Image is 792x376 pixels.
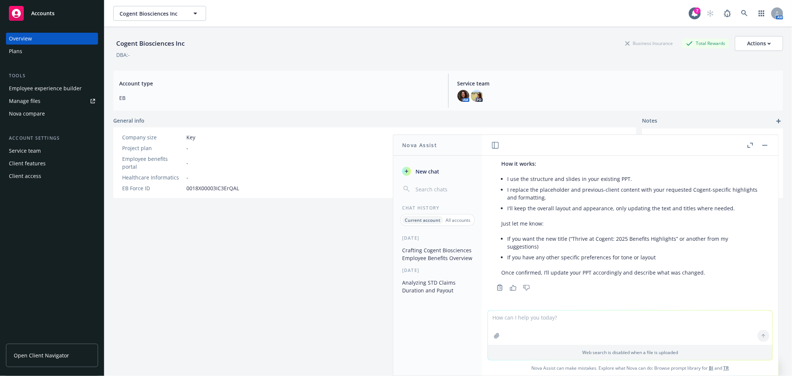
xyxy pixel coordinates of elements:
[6,95,98,107] a: Manage files
[501,220,759,227] p: Just let me know:
[485,360,775,376] span: Nova Assist can make mistakes. Explore what Nova can do: Browse prompt library for and
[9,108,45,120] div: Nova compare
[501,160,536,167] span: How it works:
[501,269,759,276] p: Once confirmed, I’ll update your PPT accordingly and describe what was changed.
[393,267,482,273] div: [DATE]
[9,95,40,107] div: Manage files
[6,82,98,94] a: Employee experience builder
[399,276,476,296] button: Analyzing STD Claims Duration and Payout
[492,349,768,356] p: Web search is disabled when a file is uploaded
[6,45,98,57] a: Plans
[120,10,184,17] span: Cogent Biosciences Inc
[471,90,483,102] img: photo
[122,144,183,152] div: Project plan
[709,365,713,371] a: BI
[457,90,469,102] img: photo
[402,141,437,149] h1: Nova Assist
[507,203,759,214] li: I'll keep the overall layout and appearance, only updating the text and titles where needed.
[113,39,188,48] div: Cogent Biosciences Inc
[113,117,144,124] span: General info
[122,155,183,171] div: Employee benefits portal
[186,174,188,181] span: -
[414,168,439,175] span: New chat
[399,165,476,178] button: New chat
[507,233,759,252] li: If you want the new title (“Thrive at Cogent: 2025 Benefits Highlights” or another from my sugges...
[9,33,32,45] div: Overview
[9,45,22,57] div: Plans
[703,6,718,21] a: Start snowing
[122,174,183,181] div: Healthcare Informatics
[186,133,195,141] span: Key
[507,252,759,263] li: If you have any other specific preferences for tone or layout
[720,6,735,21] a: Report a Bug
[399,244,476,264] button: Crafting Cogent Biosciences Employee Benefits Overview
[9,145,41,157] div: Service team
[747,36,771,51] div: Actions
[457,80,778,87] span: Service team
[6,33,98,45] a: Overview
[496,284,503,291] svg: Copy to clipboard
[122,184,183,192] div: EB Force ID
[6,3,98,24] a: Accounts
[116,51,130,59] div: DBA: -
[9,170,41,182] div: Client access
[405,217,440,223] p: Current account
[507,184,759,203] li: I replace the placeholder and previous-client content with your requested Cogent-specific highlig...
[186,144,188,152] span: -
[9,82,82,94] div: Employee experience builder
[622,39,677,48] div: Business Insurance
[694,7,701,14] div: 7
[507,174,759,184] li: I use the structure and slides in your existing PPT.
[393,205,482,211] div: Chat History
[6,134,98,142] div: Account settings
[521,282,532,293] button: Thumbs down
[393,235,482,241] div: [DATE]
[31,10,55,16] span: Accounts
[186,184,239,192] span: 0018X00003IC3ErQAL
[414,184,473,194] input: Search chats
[6,158,98,169] a: Client features
[642,117,657,126] span: Notes
[122,133,183,141] div: Company size
[14,351,69,359] span: Open Client Navigator
[186,159,188,167] span: -
[6,72,98,80] div: Tools
[119,94,439,102] span: EB
[446,217,470,223] p: All accounts
[754,6,769,21] a: Switch app
[9,158,46,169] div: Client features
[113,6,206,21] button: Cogent Biosciences Inc
[723,365,729,371] a: TR
[774,117,783,126] a: add
[6,145,98,157] a: Service team
[735,36,783,51] button: Actions
[682,39,729,48] div: Total Rewards
[6,108,98,120] a: Nova compare
[119,80,439,87] span: Account type
[737,6,752,21] a: Search
[6,170,98,182] a: Client access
